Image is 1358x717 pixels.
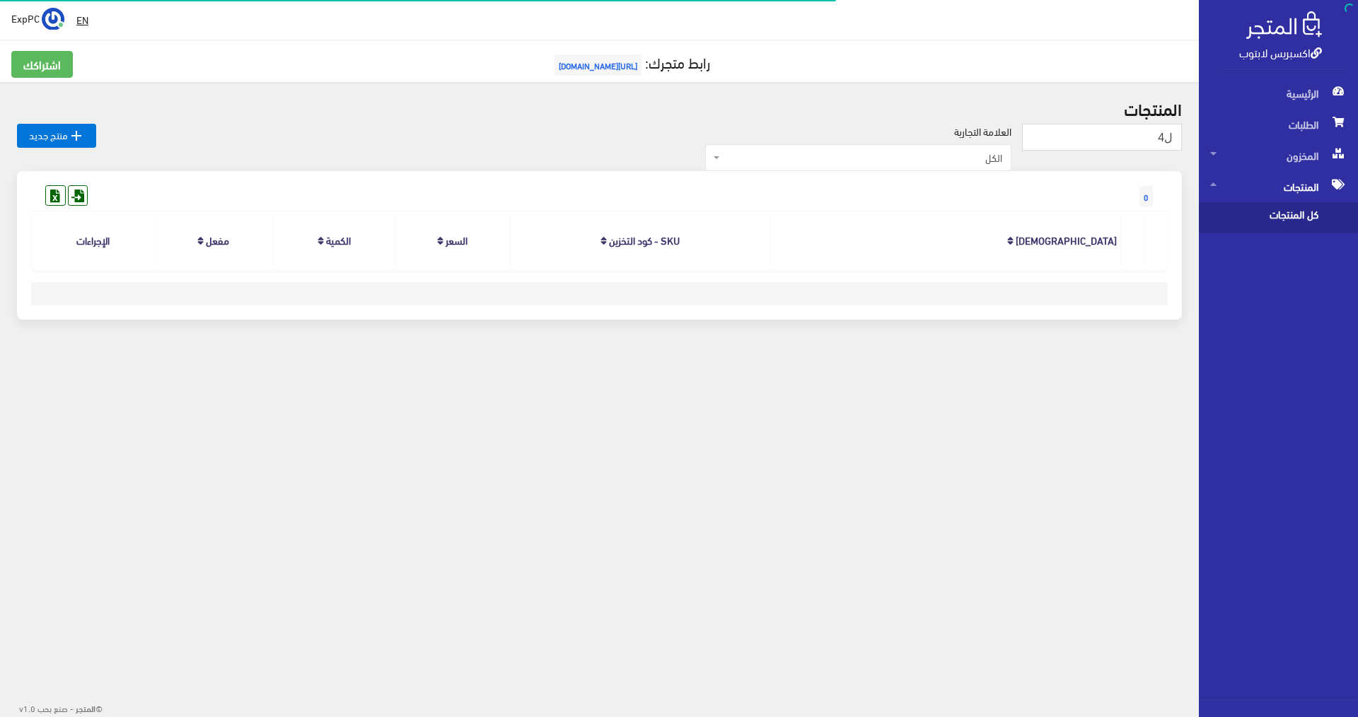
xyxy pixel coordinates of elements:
[42,8,64,30] img: ...
[19,700,74,716] span: - صنع بحب v1.0
[11,9,40,27] span: ExpPC
[954,124,1011,139] label: العلامة التجارية
[1199,78,1358,109] a: الرئيسية
[723,151,1002,165] span: الكل
[1210,140,1347,171] span: المخزون
[11,7,64,30] a: ... ExpPC
[76,701,95,714] strong: المتجر
[705,144,1011,171] span: الكل
[555,54,642,76] span: [URL][DOMAIN_NAME]
[1210,202,1318,233] span: كل المنتجات
[1246,11,1322,39] img: .
[1210,171,1347,202] span: المنتجات
[11,51,73,78] a: اشتراكك
[609,230,680,250] a: SKU - كود التخزين
[71,7,94,33] a: EN
[446,230,468,250] a: السعر
[551,49,710,75] a: رابط متجرك:[URL][DOMAIN_NAME]
[1139,186,1153,207] span: 0
[6,699,103,717] div: ©
[206,230,229,250] a: مفعل
[17,99,1182,117] h2: المنتجات
[76,11,88,28] u: EN
[1199,202,1358,233] a: كل المنتجات
[17,124,96,148] a: منتج جديد
[32,211,155,270] th: الإجراءات
[1199,140,1358,171] a: المخزون
[1022,124,1182,151] input: بحث...
[1199,109,1358,140] a: الطلبات
[68,127,85,144] i: 
[1210,109,1347,140] span: الطلبات
[326,230,351,250] a: الكمية
[1210,78,1347,109] span: الرئيسية
[1199,171,1358,202] a: المنتجات
[1016,230,1117,250] a: [DEMOGRAPHIC_DATA]
[1239,42,1322,62] a: اكسبريس لابتوب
